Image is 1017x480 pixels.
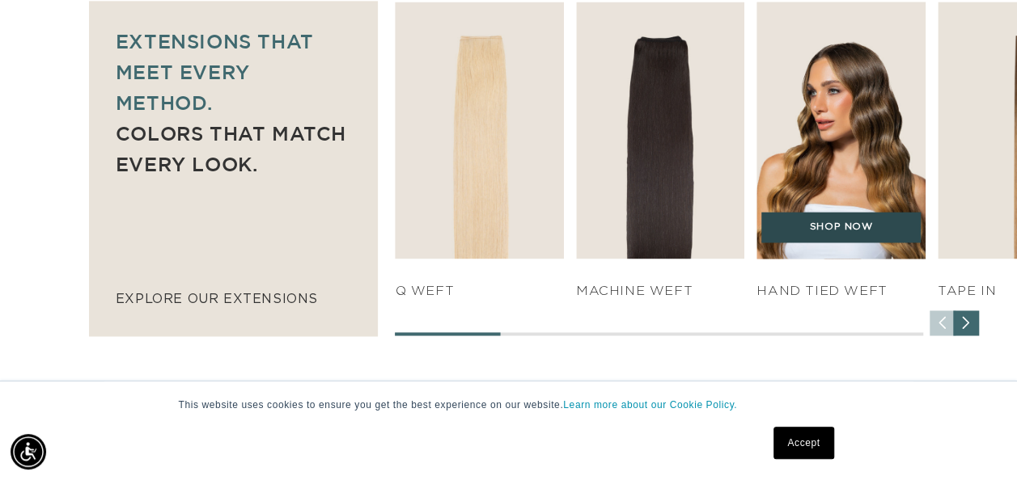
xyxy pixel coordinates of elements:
[395,2,563,299] div: 1 / 7
[936,402,1017,480] iframe: Chat Widget
[756,2,925,299] div: 3 / 7
[953,310,979,336] div: Next slide
[116,26,352,57] p: Extensions that
[576,283,744,300] h4: Machine Weft
[563,399,737,411] a: Learn more about our Cookie Policy.
[576,2,744,299] div: 2 / 7
[395,283,563,300] h4: q weft
[116,57,352,118] p: meet every method.
[179,398,839,412] p: This website uses cookies to ensure you get the best experience on our website.
[761,212,921,242] a: SHOP NOW
[116,118,352,179] p: Colors that match every look.
[773,427,833,459] a: Accept
[11,434,46,469] div: Accessibility Menu
[116,288,352,311] p: explore our extensions
[756,283,925,300] h4: HAND TIED WEFT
